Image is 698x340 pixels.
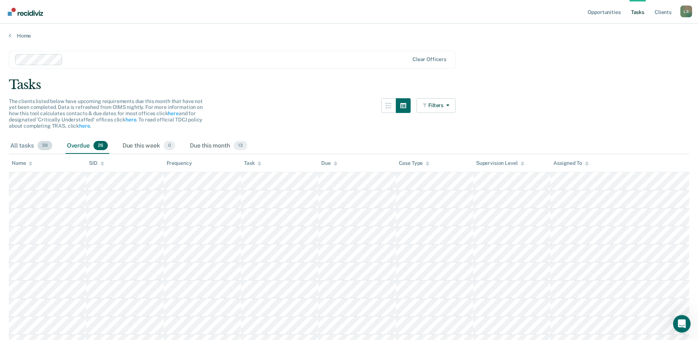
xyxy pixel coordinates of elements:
button: Filters [417,98,456,113]
div: Overdue26 [65,138,109,154]
a: here [125,117,136,123]
div: Due this week0 [121,138,177,154]
div: Case Type [399,160,430,166]
div: All tasks39 [9,138,54,154]
div: Frequency [167,160,192,166]
div: L S [680,6,692,17]
span: 26 [93,141,108,150]
div: Tasks [9,77,689,92]
div: Task [244,160,261,166]
div: Clear officers [412,56,446,63]
button: Profile dropdown button [680,6,692,17]
div: Name [12,160,32,166]
a: Home [9,32,689,39]
div: Due [321,160,337,166]
div: Due this month13 [188,138,249,154]
iframe: Intercom live chat [673,315,691,333]
span: 39 [38,141,52,150]
div: SID [89,160,104,166]
span: 13 [234,141,247,150]
div: Supervision Level [476,160,524,166]
span: The clients listed below have upcoming requirements due this month that have not yet been complet... [9,98,203,129]
a: here [168,110,178,116]
a: here [79,123,90,129]
div: Assigned To [553,160,588,166]
span: 0 [164,141,175,150]
img: Recidiviz [8,8,43,16]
